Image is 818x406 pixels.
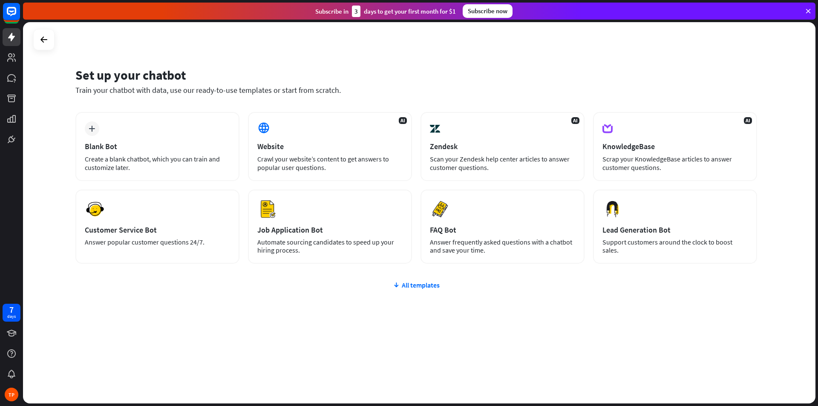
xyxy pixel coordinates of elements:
div: FAQ Bot [430,225,575,235]
div: Set up your chatbot [75,67,757,83]
div: Train your chatbot with data, use our ready-to-use templates or start from scratch. [75,85,757,95]
div: TP [5,388,18,401]
div: Job Application Bot [257,225,403,235]
div: Support customers around the clock to boost sales. [602,238,748,254]
span: AI [744,117,752,124]
div: Website [257,141,403,151]
a: 7 days [3,304,20,322]
div: Customer Service Bot [85,225,230,235]
div: Crawl your website’s content to get answers to popular user questions. [257,155,403,172]
div: 7 [9,306,14,314]
div: Subscribe now [463,4,513,18]
div: KnowledgeBase [602,141,748,151]
div: 3 [352,6,360,17]
i: plus [89,126,95,132]
div: All templates [75,281,757,289]
div: Subscribe in days to get your first month for $1 [315,6,456,17]
span: AI [571,117,579,124]
div: Lead Generation Bot [602,225,748,235]
div: Create a blank chatbot, which you can train and customize later. [85,155,230,172]
div: days [7,314,16,320]
div: Answer popular customer questions 24/7. [85,238,230,246]
div: Zendesk [430,141,575,151]
span: AI [399,117,407,124]
div: Scan your Zendesk help center articles to answer customer questions. [430,155,575,172]
div: Scrap your KnowledgeBase articles to answer customer questions. [602,155,748,172]
div: Blank Bot [85,141,230,151]
div: Automate sourcing candidates to speed up your hiring process. [257,238,403,254]
div: Answer frequently asked questions with a chatbot and save your time. [430,238,575,254]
